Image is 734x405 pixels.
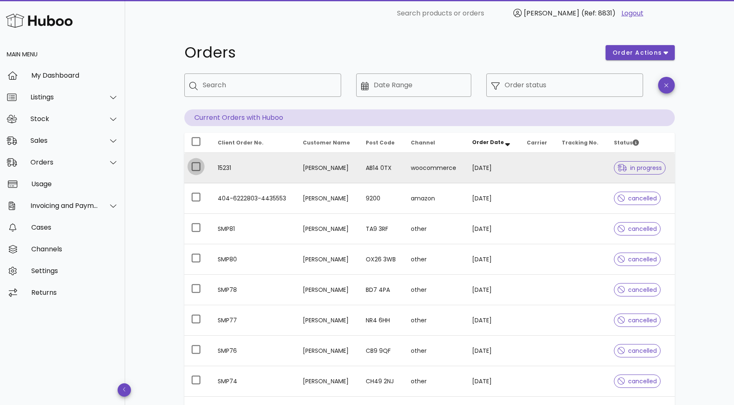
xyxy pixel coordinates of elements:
[404,366,465,397] td: other
[562,139,598,146] span: Tracking No.
[618,226,657,232] span: cancelled
[296,133,359,153] th: Customer Name
[359,275,404,305] td: BD7 4PA
[404,275,465,305] td: other
[606,45,675,60] button: order actions
[211,183,296,214] td: 404-6222803-4435553
[404,133,465,153] th: Channel
[30,115,98,123] div: Stock
[359,366,404,397] td: CH49 2NJ
[465,366,520,397] td: [DATE]
[465,153,520,183] td: [DATE]
[404,153,465,183] td: woocommerce
[30,202,98,210] div: Invoicing and Payments
[296,336,359,366] td: [PERSON_NAME]
[411,139,435,146] span: Channel
[618,256,657,262] span: cancelled
[296,214,359,244] td: [PERSON_NAME]
[296,366,359,397] td: [PERSON_NAME]
[612,48,662,57] span: order actions
[465,214,520,244] td: [DATE]
[211,305,296,336] td: SMP77
[581,8,616,18] span: (Ref: 8831)
[555,133,607,153] th: Tracking No.
[211,366,296,397] td: SMP74
[30,93,98,101] div: Listings
[30,137,98,144] div: Sales
[465,275,520,305] td: [DATE]
[296,275,359,305] td: [PERSON_NAME]
[465,183,520,214] td: [DATE]
[404,214,465,244] td: other
[31,180,118,188] div: Usage
[359,244,404,275] td: OX26 3WB
[31,289,118,296] div: Returns
[211,275,296,305] td: SMP78
[296,153,359,183] td: [PERSON_NAME]
[218,139,264,146] span: Client Order No.
[211,214,296,244] td: SMP81
[31,245,118,253] div: Channels
[520,133,555,153] th: Carrier
[211,153,296,183] td: 15231
[465,244,520,275] td: [DATE]
[296,305,359,336] td: [PERSON_NAME]
[31,223,118,231] div: Cases
[359,336,404,366] td: CB9 9QF
[31,267,118,275] div: Settings
[614,139,639,146] span: Status
[465,305,520,336] td: [DATE]
[359,305,404,336] td: NR4 6HH
[618,165,662,171] span: in progress
[465,336,520,366] td: [DATE]
[303,139,350,146] span: Customer Name
[404,244,465,275] td: other
[607,133,675,153] th: Status
[618,287,657,293] span: cancelled
[30,158,98,166] div: Orders
[6,12,73,30] img: Huboo Logo
[621,8,644,18] a: Logout
[366,139,395,146] span: Post Code
[211,244,296,275] td: SMP80
[404,336,465,366] td: other
[618,348,657,354] span: cancelled
[465,133,520,153] th: Order Date: Sorted descending. Activate to remove sorting.
[404,305,465,336] td: other
[296,183,359,214] td: [PERSON_NAME]
[618,195,657,201] span: cancelled
[184,45,596,60] h1: Orders
[527,139,547,146] span: Carrier
[618,317,657,323] span: cancelled
[404,183,465,214] td: amazon
[359,153,404,183] td: AB14 0TX
[359,183,404,214] td: 9200
[472,139,504,146] span: Order Date
[211,133,296,153] th: Client Order No.
[184,109,675,126] p: Current Orders with Huboo
[211,336,296,366] td: SMP76
[524,8,579,18] span: [PERSON_NAME]
[618,378,657,384] span: cancelled
[359,214,404,244] td: TA9 3RF
[31,71,118,79] div: My Dashboard
[359,133,404,153] th: Post Code
[296,244,359,275] td: [PERSON_NAME]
